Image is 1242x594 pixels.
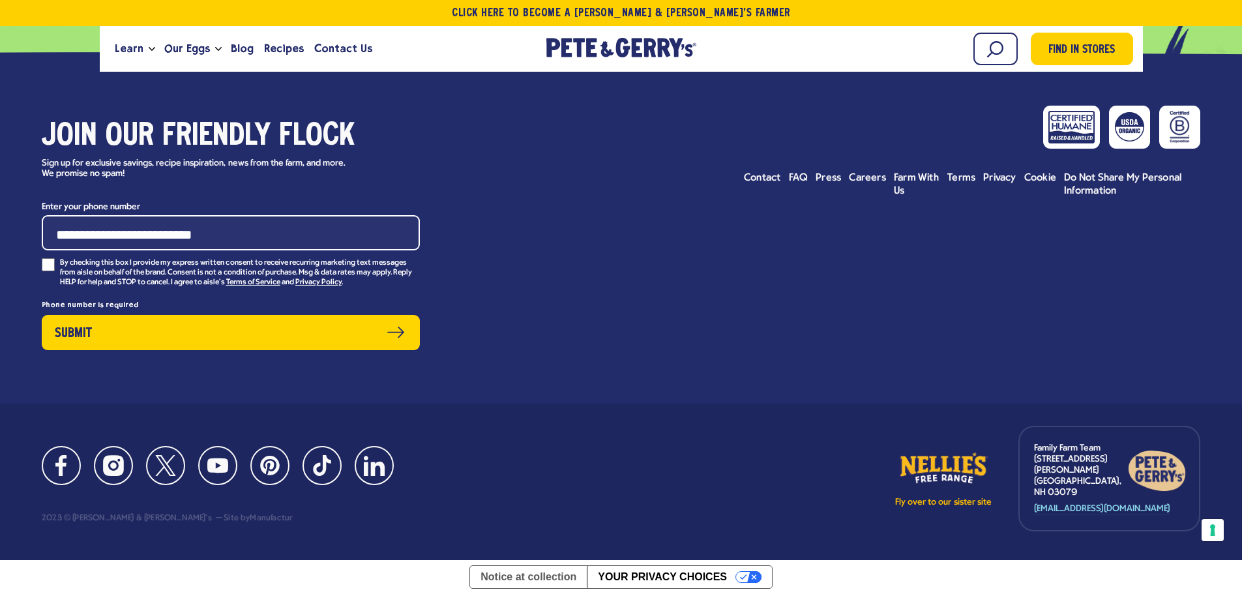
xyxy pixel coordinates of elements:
span: FAQ [789,173,808,183]
input: By checking this box I provide my express written consent to receive recurring marketing text mes... [42,258,55,271]
button: Your consent preferences for tracking technologies [1202,519,1224,541]
a: Find in Stores [1031,33,1133,65]
p: Sign up for exclusive savings, recipe inspiration, news from the farm, and more. We promise no spam! [42,158,358,181]
span: Contact Us [314,40,372,57]
a: Privacy [983,171,1016,185]
span: Contact [744,173,781,183]
a: Contact [744,171,781,185]
a: Privacy Policy [295,278,342,288]
span: Recipes [264,40,304,57]
div: 2023 © [PERSON_NAME] & [PERSON_NAME]'s [42,514,212,523]
h3: Join our friendly flock [42,119,420,155]
a: Contact Us [309,31,377,67]
span: Terms [947,173,975,183]
a: Learn [110,31,149,67]
a: Cookie [1024,171,1056,185]
button: Submit [42,315,420,350]
div: Phone number is required [42,301,420,308]
ul: Footer menu [744,171,1200,198]
a: Fly over to our sister site [895,450,992,507]
span: Blog [231,40,254,57]
span: Learn [115,40,143,57]
a: FAQ [789,171,808,185]
span: Cookie [1024,173,1056,183]
span: Careers [849,173,886,183]
a: Do Not Share My Personal Information [1064,171,1200,198]
a: Our Eggs [159,31,215,67]
span: Privacy [983,173,1016,183]
a: Press [816,171,841,185]
input: Search [973,33,1018,65]
a: Recipes [259,31,309,67]
span: Farm With Us [894,173,939,196]
a: Careers [849,171,886,185]
span: Do Not Share My Personal Information [1064,173,1181,196]
a: Blog [226,31,259,67]
a: Farm With Us [894,171,939,198]
p: By checking this box I provide my express written consent to receive recurring marketing text mes... [60,258,420,288]
a: Terms [947,171,975,185]
span: Press [816,173,841,183]
button: Your Privacy Choices [587,566,771,588]
a: Notice at collection [470,566,587,588]
p: Family Farm Team [STREET_ADDRESS][PERSON_NAME] [GEOGRAPHIC_DATA], NH 03079 [1034,443,1128,498]
p: Fly over to our sister site [895,498,992,507]
label: Enter your phone number [42,199,420,215]
a: [EMAIL_ADDRESS][DOMAIN_NAME] [1034,504,1170,515]
div: Site by [214,514,293,523]
span: Our Eggs [164,40,210,57]
span: Find in Stores [1048,42,1115,59]
a: Manufactur [250,514,293,523]
button: Open the dropdown menu for Learn [149,47,155,52]
a: Terms of Service [226,278,280,288]
button: Open the dropdown menu for Our Eggs [215,47,222,52]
